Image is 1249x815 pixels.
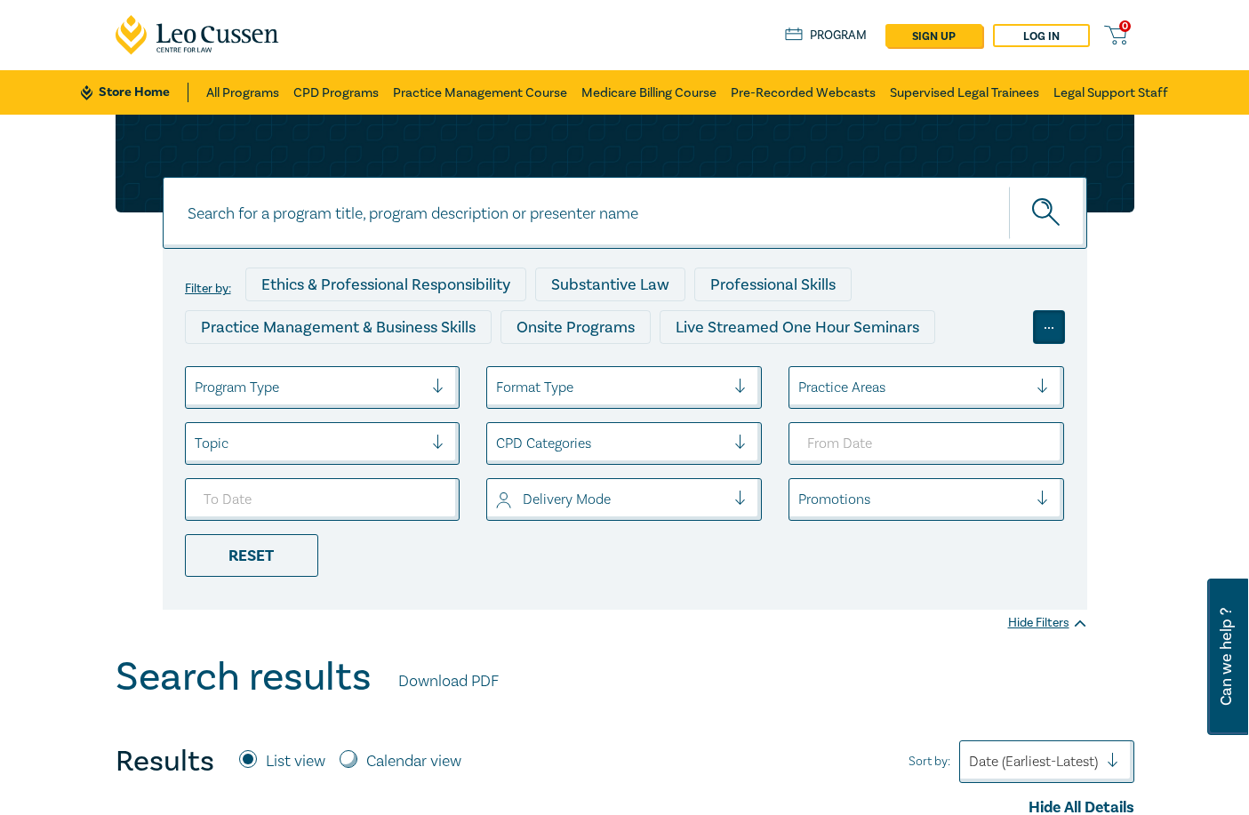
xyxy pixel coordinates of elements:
div: Ethics & Professional Responsibility [245,268,526,301]
h4: Results [116,744,214,779]
a: Log in [993,24,1090,47]
a: Download PDF [398,670,499,693]
div: Practice Management & Business Skills [185,310,492,344]
label: Filter by: [185,282,231,296]
span: Sort by: [909,752,950,771]
a: CPD Programs [293,70,379,115]
label: List view [266,750,325,773]
span: 0 [1119,20,1131,32]
input: Sort by [969,752,973,771]
input: select [195,378,198,397]
input: select [195,434,198,453]
div: Onsite Programs [500,310,651,344]
a: All Programs [206,70,279,115]
a: sign up [885,24,982,47]
input: select [798,378,802,397]
input: Search for a program title, program description or presenter name [163,177,1087,249]
input: select [798,490,802,509]
a: Store Home [81,83,188,102]
span: Can we help ? [1218,589,1235,724]
div: Live Streamed Practical Workshops [529,353,811,387]
a: Medicare Billing Course [581,70,717,115]
div: Professional Skills [694,268,852,301]
input: From Date [789,422,1064,465]
label: Calendar view [366,750,461,773]
div: Substantive Law [535,268,685,301]
div: Live Streamed Conferences and Intensives [185,353,520,387]
input: select [496,490,500,509]
a: Pre-Recorded Webcasts [731,70,876,115]
h1: Search results [116,654,372,700]
a: Supervised Legal Trainees [890,70,1039,115]
input: To Date [185,478,460,521]
a: Legal Support Staff [1053,70,1168,115]
div: Live Streamed One Hour Seminars [660,310,935,344]
div: ... [1033,310,1065,344]
input: select [496,434,500,453]
div: Reset [185,534,318,577]
input: select [496,378,500,397]
a: Program [785,26,868,45]
div: Hide Filters [1008,614,1087,632]
a: Practice Management Course [393,70,567,115]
